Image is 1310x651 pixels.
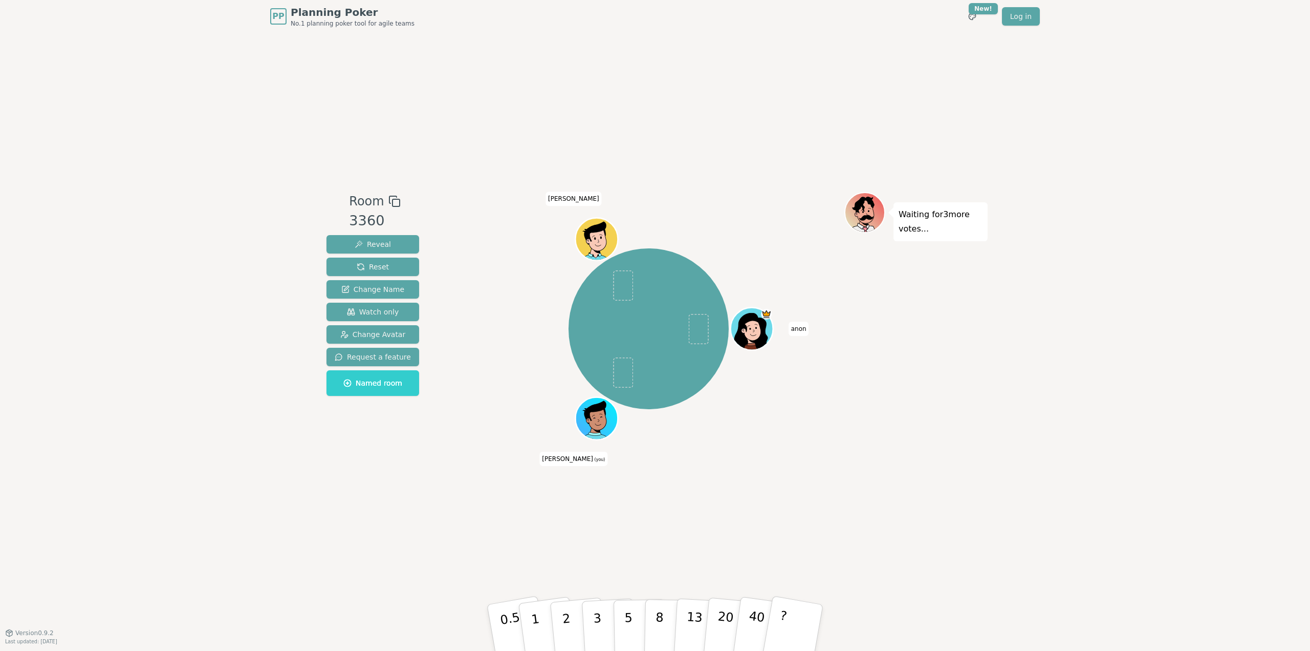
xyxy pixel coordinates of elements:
button: Change Name [326,280,419,299]
span: PP [272,10,284,23]
button: Request a feature [326,348,419,366]
span: Room [349,192,384,211]
span: anon is the host [761,309,772,320]
button: Change Avatar [326,325,419,344]
span: Version 0.9.2 [15,629,54,637]
span: (you) [593,457,605,462]
span: Watch only [347,307,399,317]
button: Watch only [326,303,419,321]
button: Version0.9.2 [5,629,54,637]
span: Change Name [341,284,404,295]
p: Waiting for 3 more votes... [899,207,982,236]
span: Named room [343,378,402,388]
span: Reset [357,262,389,272]
span: No.1 planning poker tool for agile teams [291,19,414,28]
div: New! [969,3,998,14]
span: Planning Poker [291,5,414,19]
span: Click to change your name [789,322,809,336]
span: Reveal [355,239,391,249]
a: PPPlanning PokerNo.1 planning poker tool for agile teams [270,5,414,28]
button: Reset [326,258,419,276]
a: Log in [1002,7,1040,26]
button: Reveal [326,235,419,254]
button: Named room [326,370,419,396]
button: New! [963,7,981,26]
button: Click to change your avatar [577,398,617,438]
span: Request a feature [335,352,411,362]
div: 3360 [349,211,400,232]
span: Change Avatar [340,329,406,340]
span: Click to change your name [545,192,602,206]
span: Last updated: [DATE] [5,639,57,644]
span: Click to change your name [539,452,607,466]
